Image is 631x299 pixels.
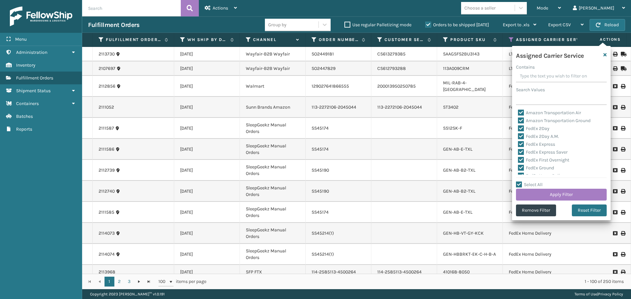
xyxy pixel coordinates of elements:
[16,75,53,81] span: Fulfillment Orders
[516,86,545,93] label: Search Values
[174,160,240,181] td: [DATE]
[106,37,161,43] label: Fulfillment Order Id
[503,265,617,279] td: FedEx Home Delivery
[306,139,371,160] td: SS45174
[146,279,152,284] span: Go to the last page
[590,19,625,31] button: Reload
[99,188,115,195] a: 2112740
[371,47,437,61] td: CS613279385
[371,265,437,279] td: 114-2585113-4500264
[574,292,597,296] a: Terms of Use
[253,37,293,43] label: Channel
[319,37,359,43] label: Order Number
[621,126,625,131] i: Print Label
[371,76,437,97] td: 200013950250785
[216,278,624,285] div: 1 - 100 of 250 items
[371,97,437,118] td: 113-2272106-2045044
[306,118,371,139] td: SS45174
[105,277,114,287] a: 1
[518,173,569,179] label: FedEx Home Delivery
[503,61,617,76] td: LTL
[503,76,617,97] td: FedEx Home Delivery
[99,51,115,57] a: 2113730
[240,118,306,139] td: SleepGeekz Manual Orders
[99,209,114,216] a: 2111585
[503,47,617,61] td: LTL
[503,181,617,202] td: FedEx Home Delivery
[268,21,287,28] div: Group by
[114,277,124,287] a: 2
[306,202,371,223] td: SS45174
[443,251,496,257] a: GEN-HBBRKT-EK-C-H-B-A
[613,252,617,257] i: Request to Be Cancelled
[621,84,625,89] i: Print Label
[613,210,617,215] i: Request to Be Cancelled
[240,160,306,181] td: SleepGeekz Manual Orders
[306,61,371,76] td: SO2447829
[134,277,144,287] a: Go to the next page
[574,289,623,299] div: |
[621,231,625,236] i: Print Label
[10,7,72,26] img: logo
[425,22,489,28] label: Orders to be shipped [DATE]
[598,292,623,296] a: Privacy Policy
[518,118,591,123] label: Amazon Transportation Ground
[503,160,617,181] td: FedEx Home Delivery
[99,83,115,90] a: 2112856
[306,76,371,97] td: 129027641866555
[518,149,568,155] label: FedEx Express Saver
[240,181,306,202] td: SleepGeekz Manual Orders
[443,188,476,194] a: GEN-AB-B2-TXL
[16,50,47,55] span: Administration
[443,51,479,57] a: SAAGSFS2BU3143
[240,244,306,265] td: SleepGeekz Manual Orders
[174,265,240,279] td: [DATE]
[613,66,617,71] i: Print BOL
[174,244,240,265] td: [DATE]
[306,181,371,202] td: SS45190
[306,97,371,118] td: 113-2272106-2045044
[174,118,240,139] td: [DATE]
[572,204,607,216] button: Reset Filter
[613,52,617,56] i: Print BOL
[443,209,473,215] a: GEN-AB-E-TXL
[503,223,617,244] td: FedEx Home Delivery
[306,244,371,265] td: SS45214(1)
[518,141,555,147] label: FedEx Express
[613,189,617,194] i: Request to Be Cancelled
[613,231,617,236] i: Request to Be Cancelled
[518,165,554,171] label: FedEx Ground
[579,34,625,45] span: Actions
[443,80,486,92] a: MIL-RAB-4-[GEOGRAPHIC_DATA]
[16,62,35,68] span: Inventory
[516,204,556,216] button: Remove Filter
[16,88,51,94] span: Shipment Status
[99,65,115,72] a: 2107697
[240,265,306,279] td: SFP FTX
[240,47,306,61] td: Wayfair-B2B Wayfair
[16,126,32,132] span: Reports
[240,139,306,160] td: SleepGeekz Manual Orders
[613,168,617,173] i: Request to Be Cancelled
[306,223,371,244] td: SS45214(1)
[621,52,625,56] i: Mark as Shipped
[443,146,473,152] a: GEN-AB-E-TXL
[174,47,240,61] td: [DATE]
[99,125,114,132] a: 2111587
[213,5,228,11] span: Actions
[174,76,240,97] td: [DATE]
[443,269,470,275] a: 410168-8050
[503,202,617,223] td: FedEx Home Delivery
[16,101,39,106] span: Containers
[516,189,607,201] button: Apply Filter
[174,97,240,118] td: [DATE]
[443,66,469,71] a: 113A009CRM
[443,167,476,173] a: GEN-AB-B2-TXL
[621,66,625,71] i: Mark as Shipped
[99,251,115,258] a: 2114074
[306,47,371,61] td: SO2449181
[99,230,115,237] a: 2114073
[621,252,625,257] i: Print Label
[158,278,168,285] span: 100
[88,21,139,29] h3: Fulfillment Orders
